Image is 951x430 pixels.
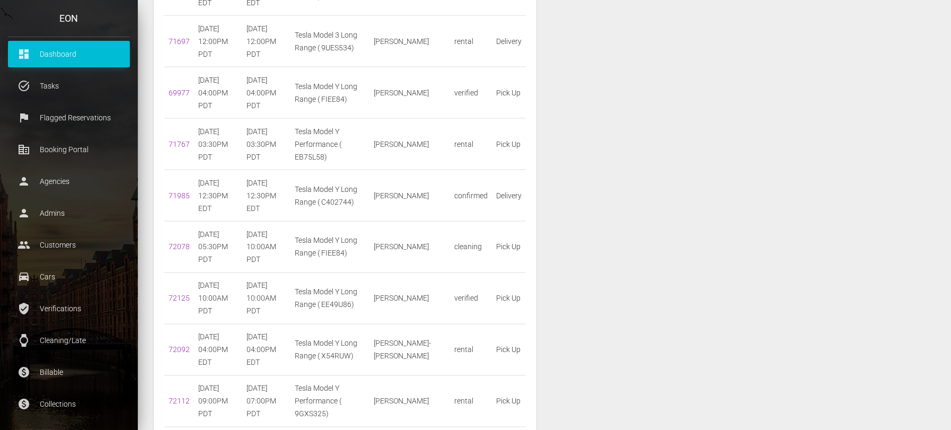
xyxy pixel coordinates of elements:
a: watch Cleaning/Late [8,327,130,354]
td: [PERSON_NAME]-[PERSON_NAME] [369,324,450,375]
a: people Customers [8,232,130,258]
a: person Admins [8,200,130,226]
td: Tesla Model Y Performance ( 9GXS325) [291,375,369,427]
td: Tesla Model 3 Long Range ( 9UES534) [291,15,369,67]
p: Admins [16,205,122,221]
td: Tesla Model Y Long Range ( C402744) [291,170,369,221]
td: [PERSON_NAME] [369,15,450,67]
td: [DATE] 03:30PM PDT [242,118,290,170]
td: [PERSON_NAME] [369,273,450,324]
td: Pick Up [492,67,526,118]
p: Tasks [16,78,122,94]
td: [DATE] 07:00PM PDT [242,375,290,427]
td: Tesla Model Y Long Range ( X54RUW) [291,324,369,375]
td: Delivery [492,170,526,221]
a: 71985 [169,191,190,200]
p: Customers [16,237,122,253]
a: 71767 [169,140,190,148]
a: flag Flagged Reservations [8,104,130,131]
td: Pick Up [492,118,526,170]
a: paid Collections [8,391,130,417]
a: dashboard Dashboard [8,41,130,67]
p: Booking Portal [16,142,122,157]
td: [DATE] 10:00AM PDT [242,221,290,273]
td: cleaning [450,221,492,273]
td: [DATE] 09:00PM PDT [194,375,242,427]
td: rental [450,375,492,427]
td: Tesla Model Y Performance ( EB75L58) [291,118,369,170]
td: [PERSON_NAME] [369,118,450,170]
p: Billable [16,364,122,380]
td: [PERSON_NAME] [369,67,450,118]
a: 72078 [169,243,190,251]
a: 71697 [169,37,190,46]
p: Collections [16,396,122,412]
td: [DATE] 12:30PM EDT [194,170,242,221]
td: [DATE] 04:00PM EDT [242,324,290,375]
td: confirmed [450,170,492,221]
td: Tesla Model Y Long Range ( FIEE84) [291,67,369,118]
td: Pick Up [492,375,526,427]
td: [DATE] 12:30PM EDT [242,170,290,221]
p: Verifications [16,301,122,317]
td: [DATE] 10:00AM PDT [194,273,242,324]
a: person Agencies [8,168,130,195]
td: [DATE] 12:00PM PDT [194,15,242,67]
a: paid Billable [8,359,130,385]
td: [PERSON_NAME] [369,170,450,221]
td: verified [450,273,492,324]
p: Cleaning/Late [16,332,122,348]
td: Pick Up [492,221,526,273]
a: drive_eta Cars [8,264,130,290]
td: Tesla Model Y Long Range ( EE49U86) [291,273,369,324]
p: Flagged Reservations [16,110,122,126]
td: Pick Up [492,324,526,375]
p: Agencies [16,173,122,189]
td: [PERSON_NAME] [369,375,450,427]
td: Pick Up [492,273,526,324]
a: 72112 [169,397,190,406]
td: rental [450,324,492,375]
p: Cars [16,269,122,285]
td: rental [450,118,492,170]
td: Delivery [492,15,526,67]
a: 72092 [169,346,190,354]
td: [DATE] 04:00PM PDT [194,67,242,118]
td: [DATE] 10:00AM PDT [242,273,290,324]
td: [DATE] 04:00PM EDT [194,324,242,375]
a: 72125 [169,294,190,303]
td: [DATE] 04:00PM PDT [242,67,290,118]
td: [DATE] 05:30PM PDT [194,221,242,273]
td: rental [450,15,492,67]
a: task_alt Tasks [8,73,130,99]
td: [PERSON_NAME] [369,221,450,273]
td: Tesla Model Y Long Range ( FIEE84) [291,221,369,273]
td: verified [450,67,492,118]
td: [DATE] 12:00PM PDT [242,15,290,67]
a: 69977 [169,89,190,97]
a: verified_user Verifications [8,295,130,322]
a: corporate_fare Booking Portal [8,136,130,163]
p: Dashboard [16,46,122,62]
td: [DATE] 03:30PM PDT [194,118,242,170]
